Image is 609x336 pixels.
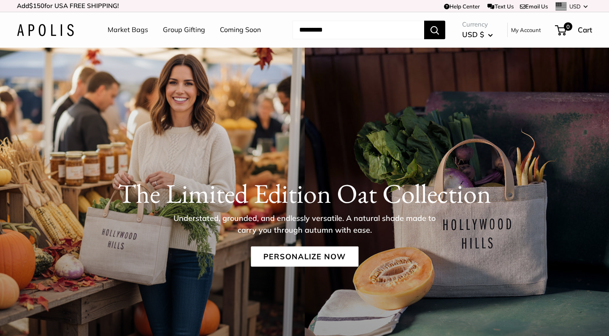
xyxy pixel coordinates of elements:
h1: The Limited Edition Oat Collection [17,177,592,209]
a: Email Us [520,3,548,10]
span: 0 [564,22,572,31]
p: Understated, grounded, and endlessly versatile. A natural shade made to carry you through autumn ... [168,212,442,236]
a: Market Bags [108,24,148,36]
span: Cart [578,25,592,34]
button: USD $ [462,28,493,41]
a: Group Gifting [163,24,205,36]
input: Search... [292,21,424,39]
span: $150 [29,2,44,10]
a: Coming Soon [220,24,261,36]
span: Currency [462,19,493,30]
a: Help Center [444,3,480,10]
button: Search [424,21,445,39]
a: 0 Cart [556,23,592,37]
span: USD [569,3,581,10]
a: Personalize Now [251,246,358,266]
a: Text Us [487,3,513,10]
img: Apolis [17,24,74,36]
span: USD $ [462,30,484,39]
a: My Account [511,25,541,35]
